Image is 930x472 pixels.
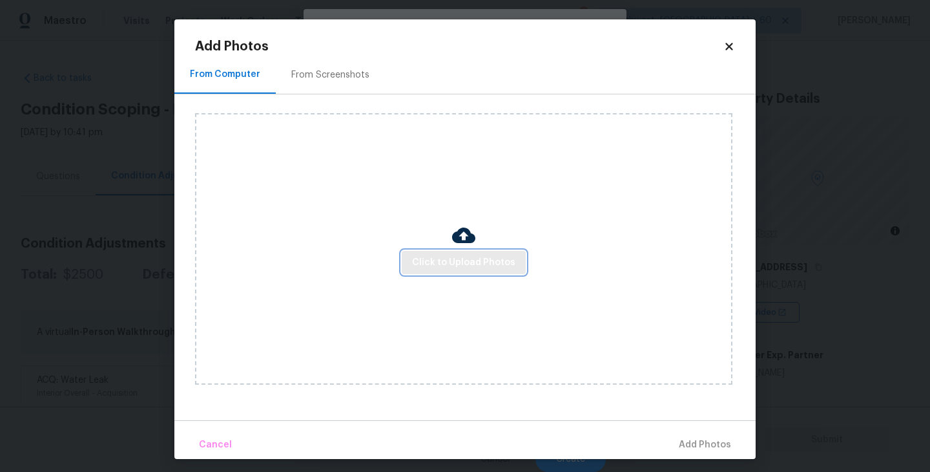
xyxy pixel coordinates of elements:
span: Cancel [199,437,232,453]
div: From Screenshots [291,69,369,81]
div: From Computer [190,68,260,81]
span: Click to Upload Photos [412,255,515,271]
button: Click to Upload Photos [402,251,526,275]
button: Cancel [194,431,237,459]
h2: Add Photos [195,40,723,53]
img: Cloud Upload Icon [452,224,475,247]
